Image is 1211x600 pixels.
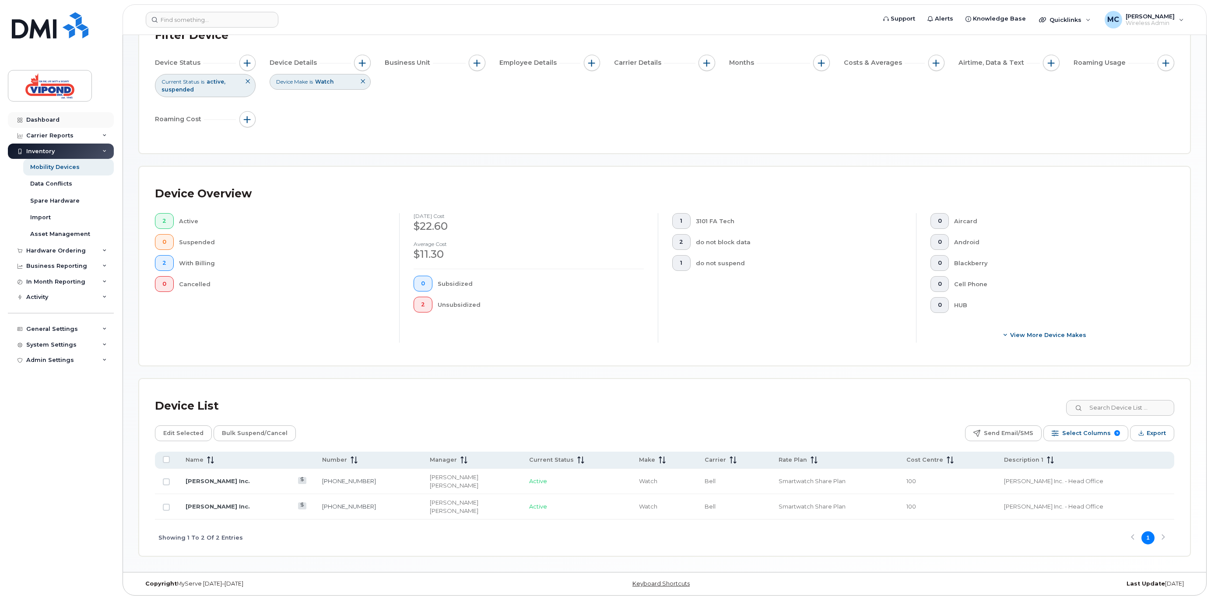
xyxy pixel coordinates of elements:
[1004,477,1103,484] span: [PERSON_NAME] Inc. - Head Office
[155,395,219,418] div: Device List
[1127,580,1165,587] strong: Last Update
[938,281,942,288] span: 0
[906,456,943,464] span: Cost Centre
[679,260,683,267] span: 1
[186,456,204,464] span: Name
[1074,58,1128,67] span: Roaming Usage
[1050,16,1081,23] span: Quicklinks
[158,531,243,544] span: Showing 1 To 2 Of 2 Entries
[1062,427,1111,440] span: Select Columns
[430,507,513,515] div: [PERSON_NAME]
[414,276,432,291] button: 0
[430,473,513,481] div: [PERSON_NAME]
[840,580,1190,587] div: [DATE]
[298,502,306,509] a: View Last Bill
[270,58,319,67] span: Device Details
[1033,11,1097,28] div: Quicklinks
[779,456,807,464] span: Rate Plan
[954,213,1160,229] div: Aircard
[906,503,916,510] span: 100
[1066,400,1174,416] input: Search Device List ...
[414,297,432,312] button: 2
[672,213,691,229] button: 1
[322,503,376,510] a: [PHONE_NUMBER]
[614,58,664,67] span: Carrier Details
[891,14,915,23] span: Support
[315,78,333,85] span: Watch
[139,580,489,587] div: MyServe [DATE]–[DATE]
[1114,430,1120,436] span: 9
[421,301,425,308] span: 2
[438,297,644,312] div: Unsubsidized
[954,255,1160,271] div: Blackberry
[906,477,916,484] span: 100
[186,503,250,510] a: [PERSON_NAME] Inc.
[729,58,757,67] span: Months
[954,234,1160,250] div: Android
[954,276,1160,292] div: Cell Phone
[938,239,942,246] span: 0
[179,255,386,271] div: With Billing
[1099,11,1190,28] div: Mark Chapeskie
[161,86,194,93] span: suspended
[186,477,250,484] a: [PERSON_NAME] Inc.
[705,456,726,464] span: Carrier
[309,78,313,85] span: is
[959,10,1032,28] a: Knowledge Base
[207,78,225,85] span: active
[921,10,959,28] a: Alerts
[1130,425,1174,441] button: Export
[930,276,949,292] button: 0
[155,213,174,229] button: 2
[155,58,203,67] span: Device Status
[679,218,683,225] span: 1
[779,503,846,510] span: Smartwatch Share Plan
[938,218,942,225] span: 0
[162,260,166,267] span: 2
[696,234,902,250] div: do not block data
[162,239,166,246] span: 0
[179,213,386,229] div: Active
[276,78,308,85] span: Device Make
[155,255,174,271] button: 2
[529,477,547,484] span: Active
[163,427,204,440] span: Edit Selected
[705,477,716,484] span: Bell
[779,477,846,484] span: Smartwatch Share Plan
[529,503,547,510] span: Active
[705,503,716,510] span: Bell
[214,425,296,441] button: Bulk Suspend/Cancel
[965,425,1042,441] button: Send Email/SMS
[938,260,942,267] span: 0
[179,276,386,292] div: Cancelled
[958,58,1027,67] span: Airtime, Data & Text
[672,234,691,250] button: 2
[1043,425,1128,441] button: Select Columns 9
[935,14,953,23] span: Alerts
[322,477,376,484] a: [PHONE_NUMBER]
[155,182,252,205] div: Device Overview
[499,58,559,67] span: Employee Details
[1004,456,1043,464] span: Description 1
[1126,13,1175,20] span: [PERSON_NAME]
[1010,331,1086,339] span: View More Device Makes
[930,213,949,229] button: 0
[954,297,1160,313] div: HUB
[639,477,657,484] span: Watch
[1147,427,1166,440] span: Export
[414,247,643,262] div: $11.30
[679,239,683,246] span: 2
[438,276,644,291] div: Subsidized
[145,580,177,587] strong: Copyright
[639,456,655,464] span: Make
[430,456,457,464] span: Manager
[322,456,347,464] span: Number
[639,503,657,510] span: Watch
[155,24,228,47] div: Filter Device
[1126,20,1175,27] span: Wireless Admin
[421,280,425,287] span: 0
[696,213,902,229] div: 3101 FA Tech
[414,241,643,247] h4: Average cost
[155,425,212,441] button: Edit Selected
[222,427,288,440] span: Bulk Suspend/Cancel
